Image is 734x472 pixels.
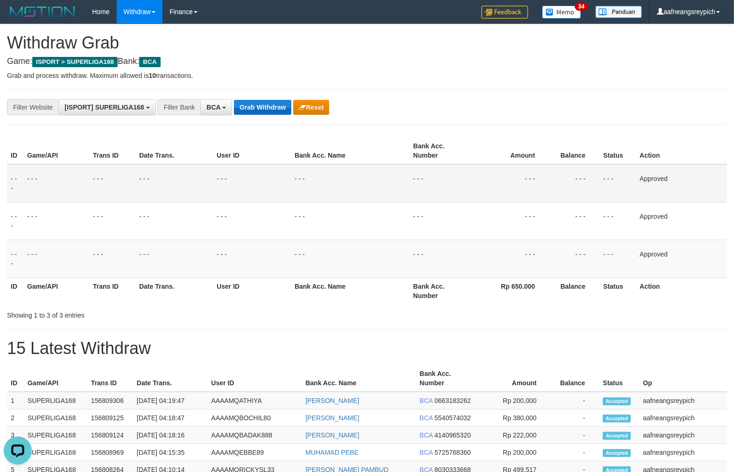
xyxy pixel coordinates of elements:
[148,72,156,79] strong: 10
[473,164,549,202] td: - - -
[420,397,433,404] span: BCA
[89,202,135,240] td: - - -
[291,164,409,202] td: - - -
[409,202,473,240] td: - - -
[409,164,473,202] td: - - -
[550,427,599,444] td: -
[87,444,133,461] td: 156808969
[87,427,133,444] td: 156809124
[420,414,433,422] span: BCA
[409,278,473,304] th: Bank Acc. Number
[135,164,213,202] td: - - -
[636,164,727,202] td: Approved
[24,410,87,427] td: SUPERLIGA168
[89,138,135,164] th: Trans ID
[435,414,471,422] span: Copy 5540574032 to clipboard
[213,240,291,278] td: - - -
[478,392,551,410] td: Rp 200,000
[291,240,409,278] td: - - -
[207,427,302,444] td: AAAAMQBADAK888
[7,164,23,202] td: - - -
[478,444,551,461] td: Rp 200,000
[206,104,220,111] span: BCA
[473,202,549,240] td: - - -
[89,240,135,278] td: - - -
[600,202,636,240] td: - - -
[550,392,599,410] td: -
[87,392,133,410] td: 156809306
[7,71,727,80] p: Grab and process withdraw. Maximum allowed is transactions.
[435,431,471,439] span: Copy 4140965320 to clipboard
[575,2,587,11] span: 34
[7,427,24,444] td: 3
[636,278,727,304] th: Action
[603,449,631,457] span: Accepted
[636,138,727,164] th: Action
[7,392,24,410] td: 1
[416,365,478,392] th: Bank Acc. Number
[23,202,89,240] td: - - -
[542,6,581,19] img: Button%20Memo.svg
[478,365,551,392] th: Amount
[133,410,208,427] td: [DATE] 04:18:47
[603,415,631,423] span: Accepted
[58,99,155,115] button: [ISPORT] SUPERLIGA168
[603,397,631,405] span: Accepted
[600,138,636,164] th: Status
[89,164,135,202] td: - - -
[478,427,551,444] td: Rp 222,000
[24,427,87,444] td: SUPERLIGA168
[473,240,549,278] td: - - -
[549,278,600,304] th: Balance
[549,164,600,202] td: - - -
[600,240,636,278] td: - - -
[599,365,639,392] th: Status
[549,202,600,240] td: - - -
[305,431,359,439] a: [PERSON_NAME]
[7,307,299,320] div: Showing 1 to 3 of 3 entries
[595,6,642,18] img: panduan.png
[64,104,144,111] span: [ISPORT] SUPERLIGA168
[23,138,89,164] th: Game/API
[639,392,727,410] td: aafneangsreypich
[24,444,87,461] td: SUPERLIGA168
[7,339,727,358] h1: 15 Latest Withdraw
[7,138,23,164] th: ID
[207,365,302,392] th: User ID
[32,57,118,67] span: ISPORT > SUPERLIGA168
[139,57,160,67] span: BCA
[24,392,87,410] td: SUPERLIGA168
[135,202,213,240] td: - - -
[302,365,416,392] th: Bank Acc. Name
[200,99,232,115] button: BCA
[600,278,636,304] th: Status
[550,365,599,392] th: Balance
[7,365,24,392] th: ID
[550,410,599,427] td: -
[478,410,551,427] td: Rp 380,000
[603,432,631,440] span: Accepted
[87,365,133,392] th: Trans ID
[7,57,727,66] h4: Game: Bank:
[639,365,727,392] th: Op
[7,410,24,427] td: 2
[157,99,200,115] div: Filter Bank
[473,138,549,164] th: Amount
[7,278,23,304] th: ID
[550,444,599,461] td: -
[305,449,359,456] a: MUHAMAD PEBE
[234,100,291,115] button: Grab Withdraw
[291,278,409,304] th: Bank Acc. Name
[636,240,727,278] td: Approved
[473,278,549,304] th: Rp 650.000
[23,240,89,278] td: - - -
[7,202,23,240] td: - - -
[409,240,473,278] td: - - -
[600,164,636,202] td: - - -
[213,202,291,240] td: - - -
[420,449,433,456] span: BCA
[207,410,302,427] td: AAAAMQBOCHIL80
[23,164,89,202] td: - - -
[213,278,291,304] th: User ID
[7,34,727,52] h1: Withdraw Grab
